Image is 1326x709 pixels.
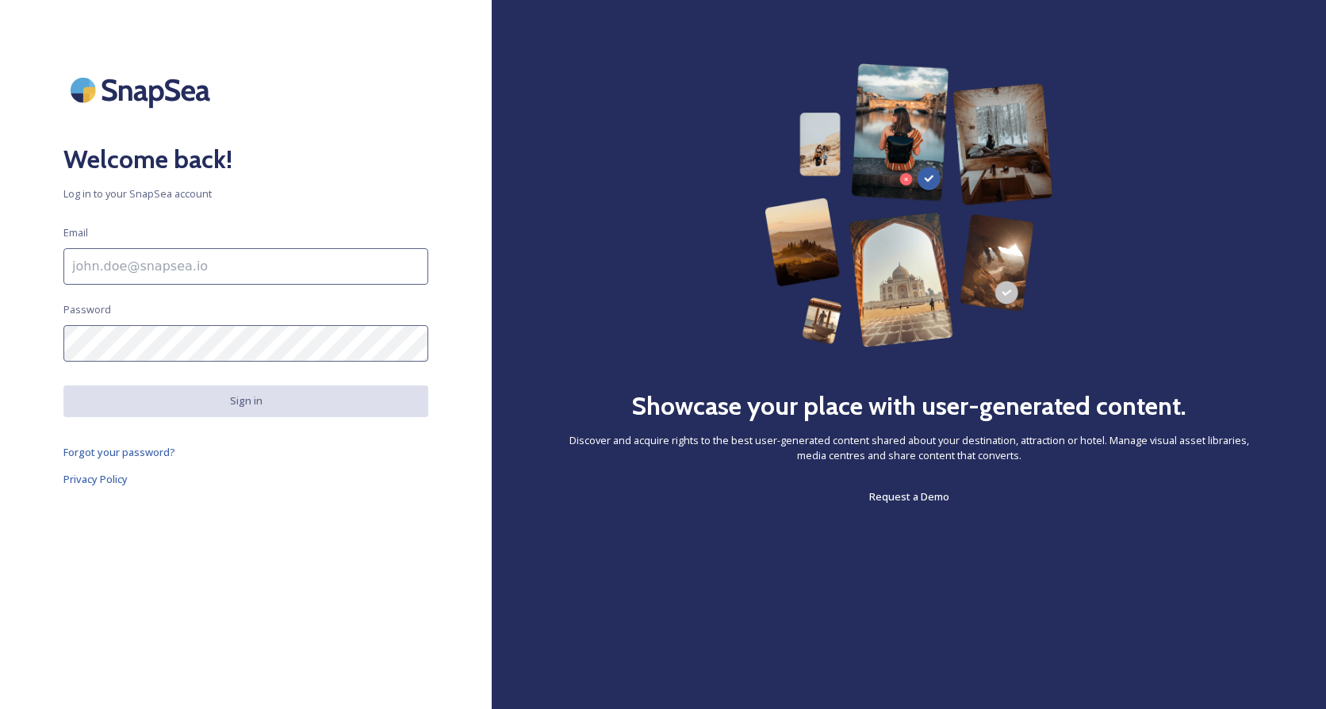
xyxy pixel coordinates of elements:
[63,63,222,117] img: SnapSea Logo
[63,186,428,201] span: Log in to your SnapSea account
[63,302,111,317] span: Password
[63,385,428,416] button: Sign in
[63,472,128,486] span: Privacy Policy
[555,433,1263,463] span: Discover and acquire rights to the best user-generated content shared about your destination, att...
[869,489,949,504] span: Request a Demo
[765,63,1054,347] img: 63b42ca75bacad526042e722_Group%20154-p-800.png
[63,248,428,285] input: john.doe@snapsea.io
[869,487,949,506] a: Request a Demo
[63,443,428,462] a: Forgot your password?
[63,225,88,240] span: Email
[63,140,428,178] h2: Welcome back!
[63,469,428,489] a: Privacy Policy
[631,387,1186,425] h2: Showcase your place with user-generated content.
[63,445,175,459] span: Forgot your password?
